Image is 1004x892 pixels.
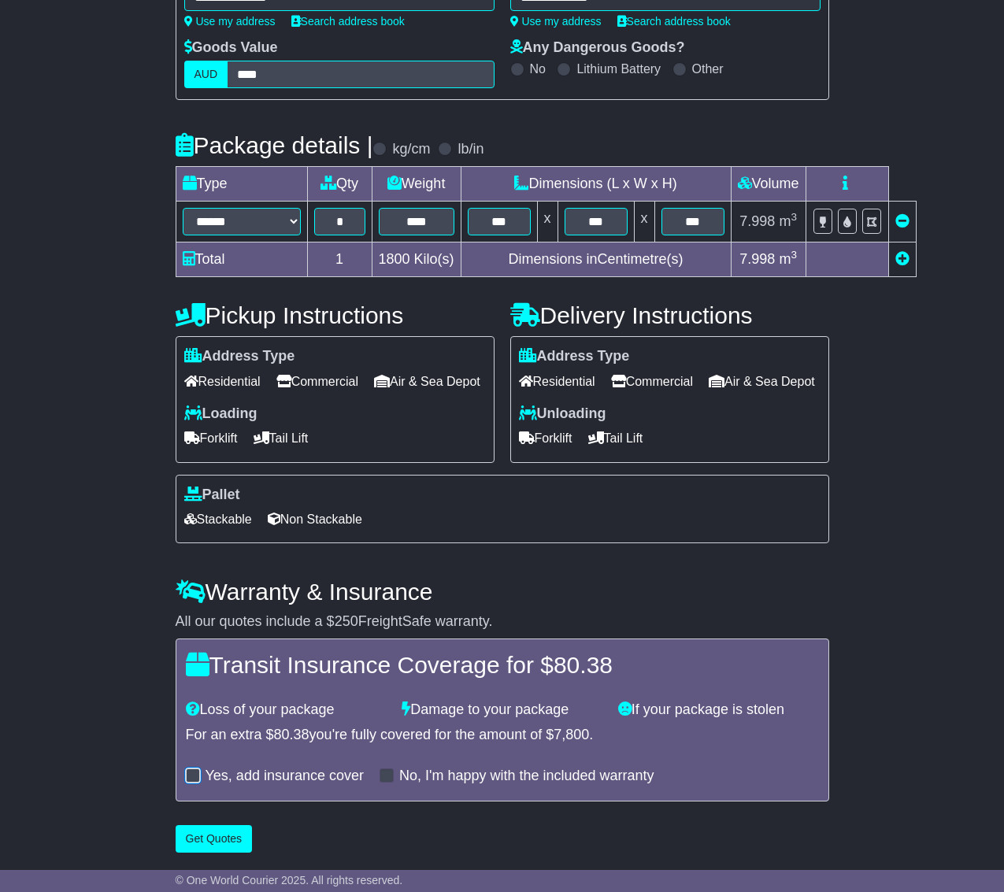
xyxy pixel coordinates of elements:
span: Residential [184,369,261,394]
h4: Package details | [176,132,373,158]
label: Unloading [519,405,606,423]
a: Add new item [895,251,910,267]
label: No [530,61,546,76]
span: Forklift [519,426,572,450]
span: 1800 [379,251,410,267]
span: m [779,213,797,229]
sup: 3 [791,249,797,261]
span: Tail Lift [254,426,309,450]
span: m [779,251,797,267]
label: Lithium Battery [576,61,661,76]
a: Use my address [184,15,276,28]
label: Goods Value [184,39,278,57]
a: Search address book [291,15,405,28]
div: Damage to your package [394,701,610,719]
a: Remove this item [895,213,910,229]
div: All our quotes include a $ FreightSafe warranty. [176,613,829,631]
td: Dimensions in Centimetre(s) [461,242,731,277]
a: Use my address [510,15,602,28]
button: Get Quotes [176,825,253,853]
span: 7.998 [739,213,775,229]
div: For an extra $ you're fully covered for the amount of $ . [186,727,819,744]
td: Qty [307,167,372,202]
td: x [537,202,558,242]
span: Forklift [184,426,238,450]
h4: Warranty & Insurance [176,579,829,605]
span: Commercial [611,369,693,394]
label: No, I'm happy with the included warranty [399,768,654,785]
span: Stackable [184,507,252,531]
span: Residential [519,369,595,394]
span: Air & Sea Depot [374,369,480,394]
td: Kilo(s) [372,242,461,277]
td: Dimensions (L x W x H) [461,167,731,202]
td: Type [176,167,307,202]
label: kg/cm [392,141,430,158]
td: 1 [307,242,372,277]
label: Pallet [184,487,240,504]
td: Volume [731,167,806,202]
label: Yes, add insurance cover [206,768,364,785]
span: 7.998 [739,251,775,267]
span: Tail Lift [588,426,643,450]
label: lb/in [458,141,483,158]
td: Total [176,242,307,277]
label: AUD [184,61,228,88]
h4: Pickup Instructions [176,302,495,328]
span: Non Stackable [268,507,362,531]
h4: Transit Insurance Coverage for $ [186,652,819,678]
label: Any Dangerous Goods? [510,39,685,57]
span: Air & Sea Depot [709,369,815,394]
span: © One World Courier 2025. All rights reserved. [176,874,403,886]
a: Search address book [617,15,731,28]
label: Loading [184,405,257,423]
h4: Delivery Instructions [510,302,829,328]
sup: 3 [791,211,797,223]
label: Other [692,61,724,76]
span: Commercial [276,369,358,394]
span: 80.38 [274,727,309,742]
span: 80.38 [554,652,613,678]
td: Weight [372,167,461,202]
div: Loss of your package [178,701,395,719]
label: Address Type [184,348,295,365]
span: 250 [335,613,358,629]
td: x [634,202,654,242]
label: Address Type [519,348,630,365]
div: If your package is stolen [610,701,827,719]
span: 7,800 [554,727,589,742]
